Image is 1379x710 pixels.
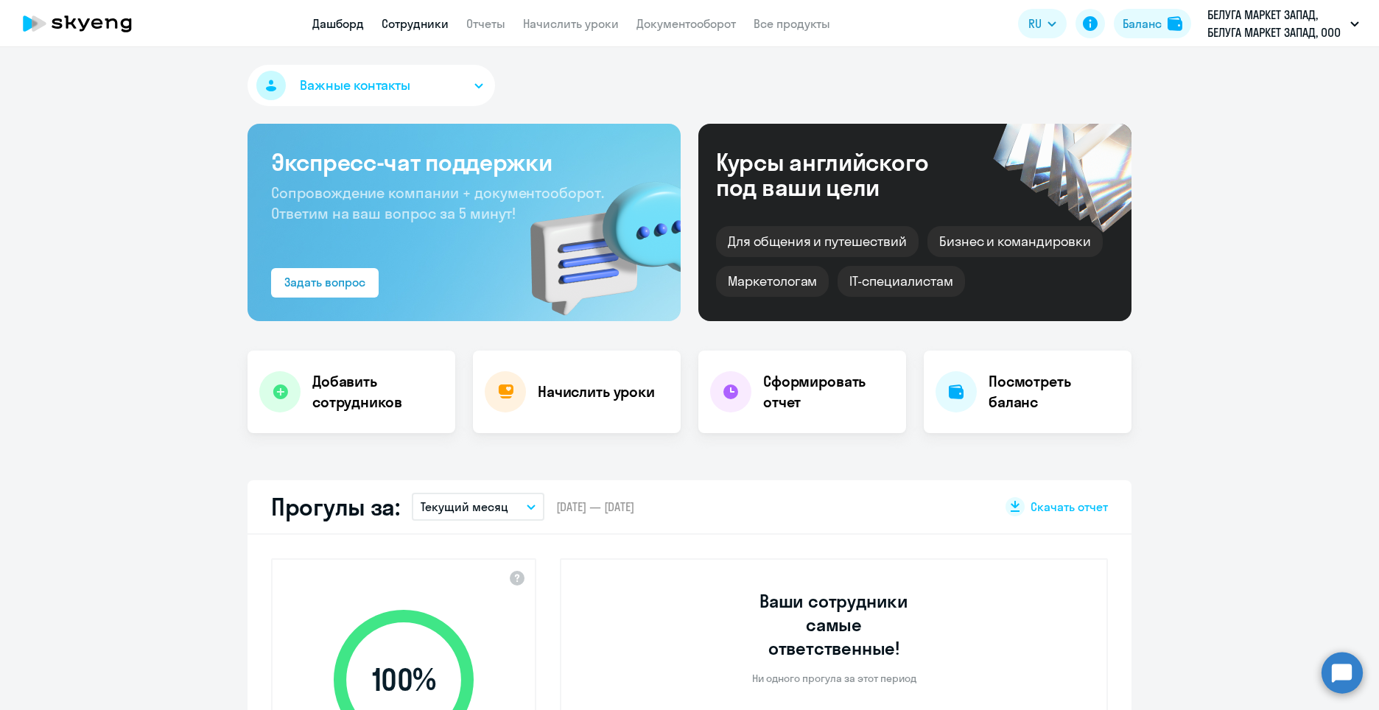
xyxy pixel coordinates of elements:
button: Важные контакты [248,65,495,106]
div: Бизнес и командировки [927,226,1103,257]
button: Текущий месяц [412,493,544,521]
div: Курсы английского под ваши цели [716,150,968,200]
h2: Прогулы за: [271,492,400,521]
h3: Ваши сотрудники самые ответственные! [740,589,929,660]
a: Сотрудники [382,16,449,31]
h4: Добавить сотрудников [312,371,443,412]
h4: Посмотреть баланс [989,371,1120,412]
p: Текущий месяц [421,498,508,516]
h4: Сформировать отчет [763,371,894,412]
span: Скачать отчет [1031,499,1108,515]
div: Маркетологам [716,266,829,297]
span: Сопровождение компании + документооборот. Ответим на ваш вопрос за 5 минут! [271,183,604,222]
button: Балансbalance [1114,9,1191,38]
span: [DATE] — [DATE] [556,499,634,515]
a: Все продукты [754,16,830,31]
div: Баланс [1123,15,1162,32]
h4: Начислить уроки [538,382,655,402]
button: Задать вопрос [271,268,379,298]
h3: Экспресс-чат поддержки [271,147,657,177]
img: balance [1168,16,1182,31]
div: Для общения и путешествий [716,226,919,257]
a: Отчеты [466,16,505,31]
button: RU [1018,9,1067,38]
span: RU [1028,15,1042,32]
div: IT-специалистам [838,266,964,297]
a: Документооборот [636,16,736,31]
span: 100 % [319,662,488,697]
button: БЕЛУГА МАРКЕТ ЗАПАД, БЕЛУГА МАРКЕТ ЗАПАД, ООО [1200,6,1366,41]
a: Дашборд [312,16,364,31]
p: БЕЛУГА МАРКЕТ ЗАПАД, БЕЛУГА МАРКЕТ ЗАПАД, ООО [1207,6,1344,41]
div: Задать вопрос [284,273,365,291]
a: Начислить уроки [523,16,619,31]
img: bg-img [509,155,681,321]
p: Ни одного прогула за этот период [752,672,916,685]
span: Важные контакты [300,76,410,95]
